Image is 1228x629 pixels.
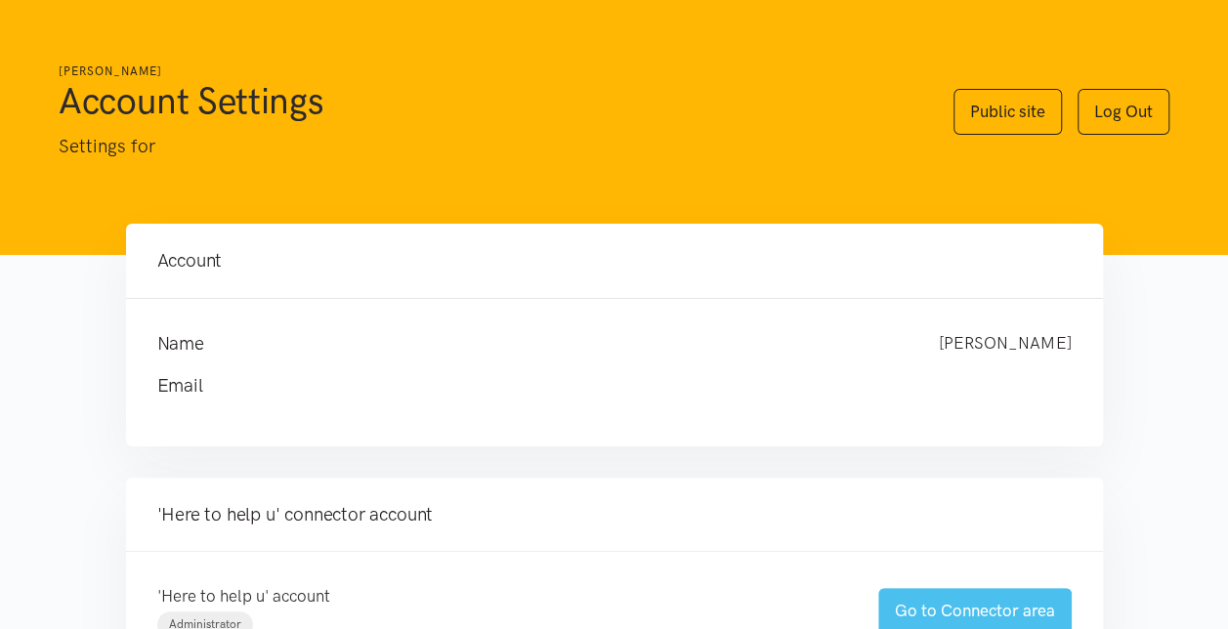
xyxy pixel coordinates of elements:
p: 'Here to help u' account [157,583,839,609]
a: Public site [953,89,1062,135]
h4: Name [157,330,900,357]
h6: [PERSON_NAME] [59,63,914,81]
p: Settings for [59,132,914,161]
h4: Account [157,247,1072,274]
h1: Account Settings [59,77,914,124]
h4: Email [157,372,1033,399]
a: Log Out [1078,89,1169,135]
div: [PERSON_NAME] [919,330,1091,357]
h4: 'Here to help u' connector account [157,501,1072,528]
